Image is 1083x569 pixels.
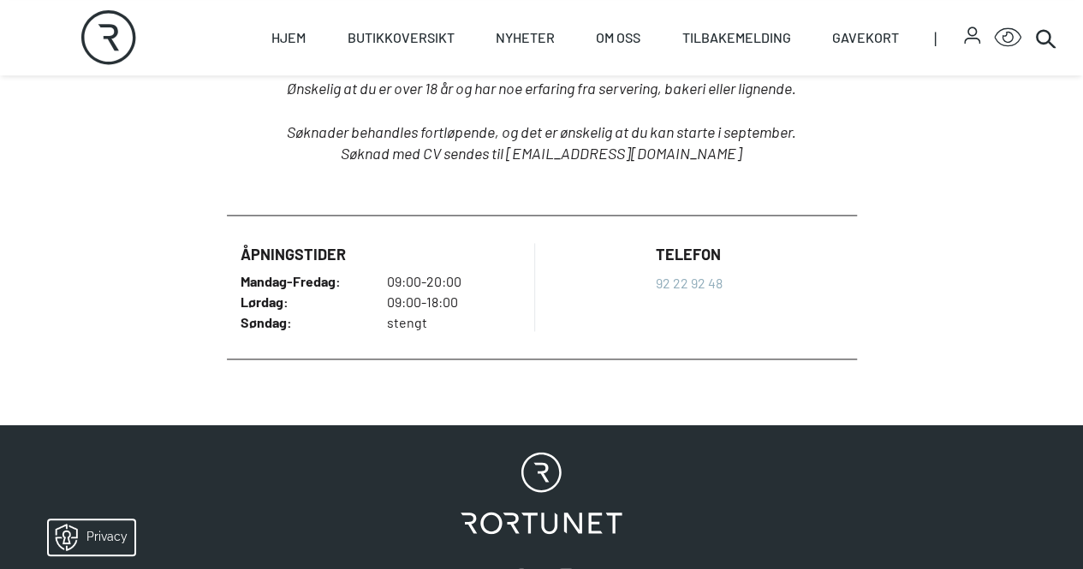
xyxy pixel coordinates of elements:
button: Open Accessibility Menu [994,24,1021,51]
a: 92 22 92 48 [656,275,723,291]
dd: 09:00-18:00 [387,293,521,311]
dt: Telefon [656,243,723,266]
dt: Åpningstider [241,243,521,266]
dt: Lørdag : [241,293,369,311]
dt: Søndag : [241,314,369,331]
dd: 09:00-20:00 [387,273,521,290]
dd: stengt [387,314,521,331]
dt: Mandag - Fredag : [241,273,369,290]
em: Ønskelig at du er over 18 år og har noe erfaring fra servering, bakeri eller lignende. [287,79,796,98]
em: Søknader behandles fortløpende, og det er ønskelig at du kan starte i september. [287,122,796,141]
em: Søknad med CV sendes til [EMAIL_ADDRESS][DOMAIN_NAME] [341,144,742,163]
iframe: Manage Preferences [17,514,157,560]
